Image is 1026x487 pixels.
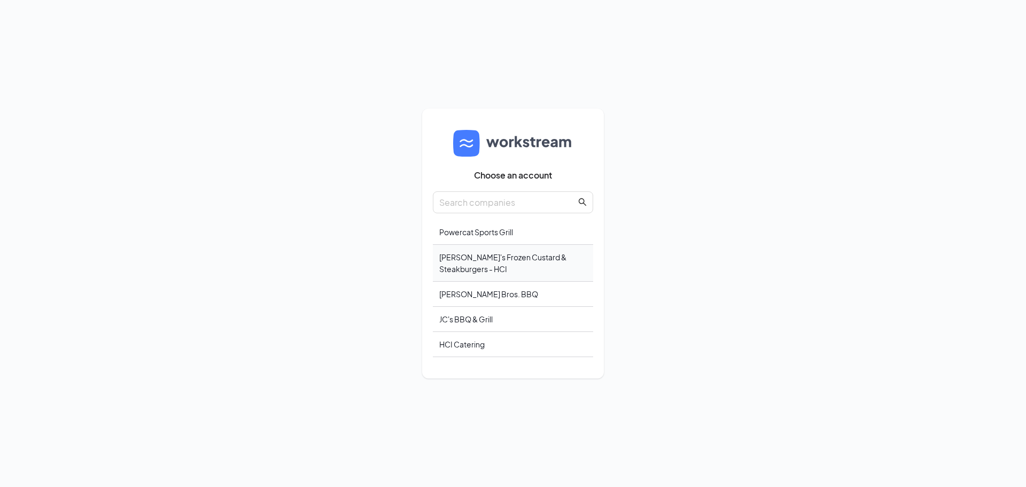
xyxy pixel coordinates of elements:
input: Search companies [439,196,576,209]
div: HCI Catering [433,332,593,357]
div: JC's BBQ & Grill [433,307,593,332]
div: Powercat Sports Grill [433,220,593,245]
span: Choose an account [474,170,552,181]
div: [PERSON_NAME]'s Frozen Custard & Steakburgers - HCI [433,245,593,282]
img: logo [453,130,573,157]
span: search [578,198,587,206]
div: [PERSON_NAME] Bros. BBQ [433,282,593,307]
